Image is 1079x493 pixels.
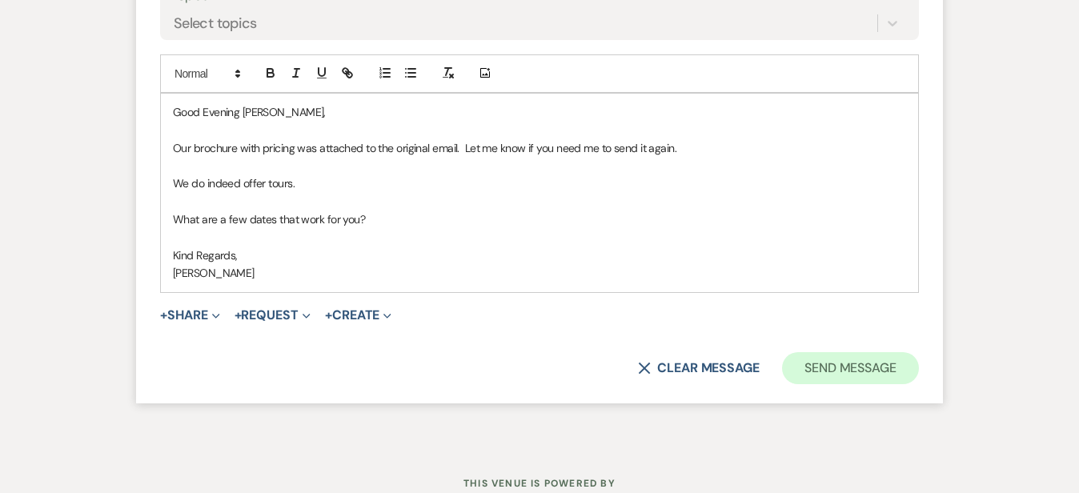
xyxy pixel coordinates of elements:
button: Create [325,309,391,322]
p: Good Evening [PERSON_NAME], [173,103,906,121]
button: Send Message [782,352,919,384]
p: Our brochure with pricing was attached to the original email. Let me know if you need me to send ... [173,139,906,157]
span: + [235,309,242,322]
p: Kind Regards, [173,246,906,264]
button: Share [160,309,220,322]
p: We do indeed offer tours. [173,174,906,192]
button: Request [235,309,311,322]
button: Clear message [638,362,760,375]
span: + [325,309,332,322]
p: [PERSON_NAME] [173,264,906,282]
div: Select topics [174,12,257,34]
span: + [160,309,167,322]
p: What are a few dates that work for you? [173,210,906,228]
